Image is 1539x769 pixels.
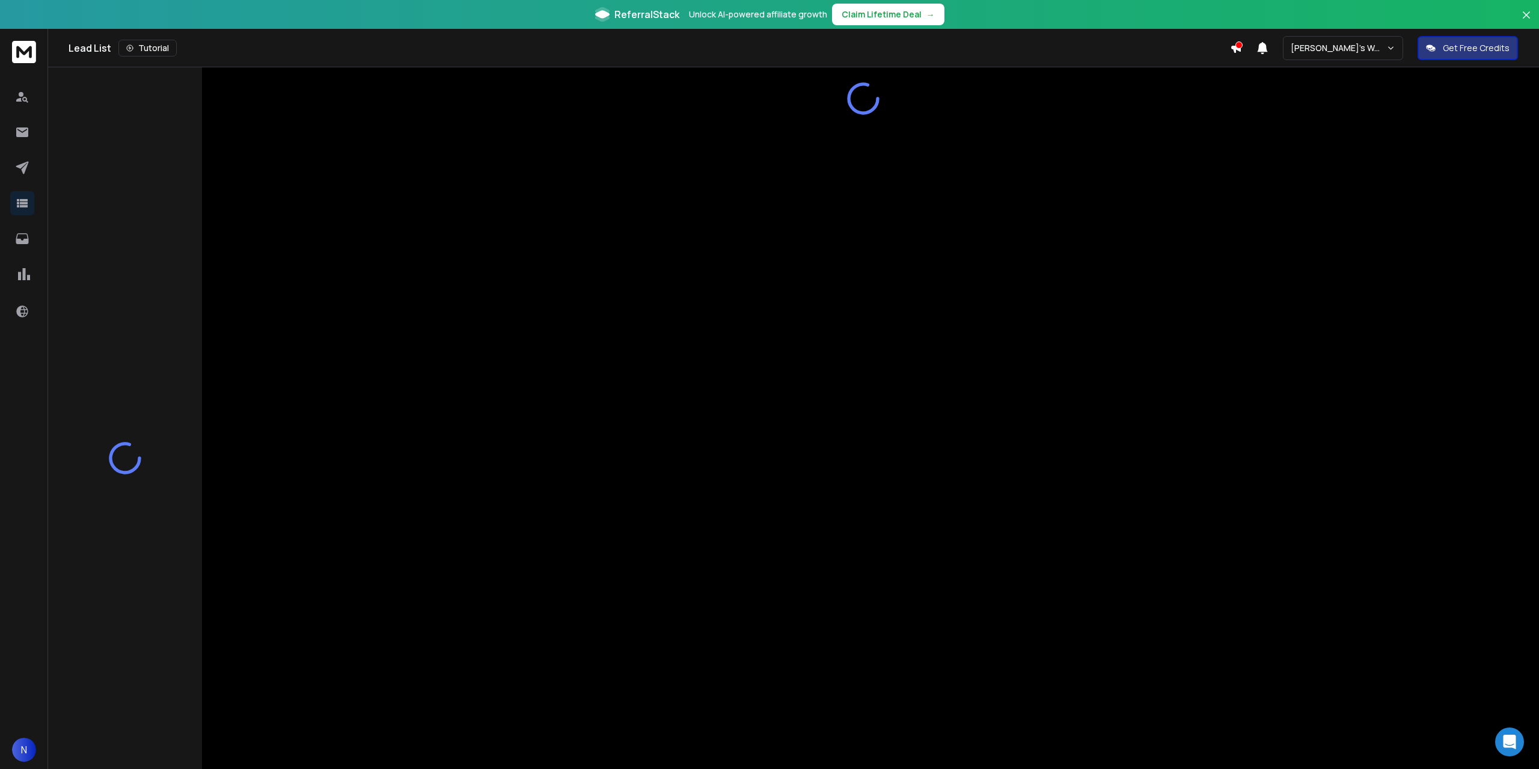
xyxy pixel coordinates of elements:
[118,40,177,57] button: Tutorial
[926,8,935,20] span: →
[832,4,944,25] button: Claim Lifetime Deal→
[689,8,827,20] p: Unlock AI-powered affiliate growth
[614,7,679,22] span: ReferralStack
[1519,7,1534,36] button: Close banner
[69,40,1230,57] div: Lead List
[1495,728,1524,756] div: Open Intercom Messenger
[1291,42,1386,54] p: [PERSON_NAME]'s Workspace
[12,738,36,762] button: N
[1443,42,1510,54] p: Get Free Credits
[1418,36,1518,60] button: Get Free Credits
